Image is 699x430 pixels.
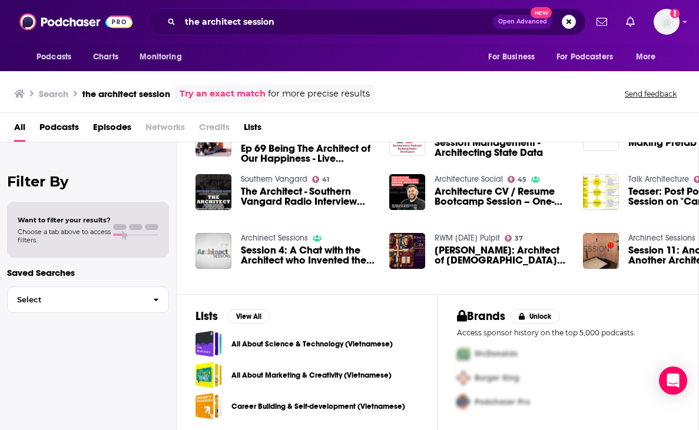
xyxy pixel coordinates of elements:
span: 37 [515,236,523,241]
img: Session 4: A Chat with the Architect who Invented the Hoverboard [196,233,231,269]
span: Burger King [475,373,519,383]
a: Session 4: A Chat with the Architect who Invented the Hoverboard [241,245,375,265]
a: Archinect Sessions [241,233,308,243]
button: open menu [628,46,671,68]
span: Charts [93,49,118,65]
h2: Lists [196,309,218,324]
span: All About Science & Technology (Vietnamese) [196,331,222,357]
img: Session 11: Another year, Another Architecture [583,233,619,269]
a: 41 [312,176,330,183]
img: Second Pro Logo [452,366,475,390]
a: ListsView All [196,309,270,324]
a: Episodes [93,118,131,142]
a: The Architect - Southern Vangard Radio Interview Sessions [241,186,375,206]
span: More [636,49,656,65]
a: Career Building & Self-development (Vietnamese) [196,393,222,419]
a: Try an exact match [180,87,266,101]
img: Third Pro Logo [452,390,475,414]
h3: Search [39,88,68,99]
img: Thomas Cranmer: Architect of Anglican Compromise | Session 7 | The Kingdoms Of The Cross [389,233,425,269]
button: Unlock [510,309,560,324]
span: For Podcasters [556,49,613,65]
svg: Add a profile image [670,9,680,18]
h2: Brands [457,309,506,324]
span: For Business [488,49,535,65]
a: All About Science & Technology (Vietnamese) [231,338,393,351]
span: for more precise results [268,87,370,101]
img: Podchaser - Follow, Share and Rate Podcasts [19,11,132,33]
a: Southern Vangard [241,174,307,184]
p: Access sponsor history on the top 5,000 podcasts. [457,328,680,337]
button: Select [7,286,169,313]
button: open menu [28,46,87,68]
a: Archinect Sessions [628,233,695,243]
span: Choose a tab above to access filters. [18,228,111,244]
span: Open Advanced [498,19,547,25]
h2: Filter By [7,173,169,190]
span: [PERSON_NAME]: Architect of [DEMOGRAPHIC_DATA] Compromise | Session 7 | The Kingdoms Of The Cross [435,245,569,265]
a: All About Marketing & Creativity (Vietnamese) [231,369,392,382]
span: Networks [145,118,185,142]
a: Thomas Cranmer: Architect of Anglican Compromise | Session 7 | The Kingdoms Of The Cross [435,245,569,265]
a: Architecture CV / Resume Bootcamp Session – One-On-One Livestream Special [435,186,569,206]
img: Architecture CV / Resume Bootcamp Session – One-On-One Livestream Special [389,174,425,210]
span: New [531,7,552,18]
span: Credits [199,118,230,142]
button: Show profile menu [654,9,680,35]
span: 41 [322,177,329,182]
a: Career Building & Self-development (Vietnamese) [231,400,405,413]
span: Monitoring [140,49,181,65]
a: Lists [244,118,261,142]
span: Select [8,296,144,304]
button: Send feedback [621,89,680,99]
a: All [14,118,25,142]
a: Talk Architecture [628,174,689,184]
button: open menu [549,46,630,68]
a: All About Marketing & Creativity (Vietnamese) [196,362,222,388]
a: 45 [508,176,527,183]
a: Session Management - Architecting State Data [435,138,569,158]
p: Saved Searches [7,267,169,278]
img: Teaser: Post Podcast Session on "Can Malaysian Architecture Schools be like the AA School?" [583,174,619,210]
a: Ep 69 Being The Architect of Our Happiness - Live Coaching Session [241,144,375,164]
span: Podchaser Pro [475,397,530,407]
a: Show notifications dropdown [592,12,612,32]
img: First Pro Logo [452,342,475,366]
a: Architecture Social [435,174,503,184]
a: Show notifications dropdown [621,12,640,32]
div: Search podcasts, credits, & more... [148,8,586,35]
a: Charts [85,46,125,68]
div: Open Intercom Messenger [659,366,687,395]
span: Logged in as harrycunnane [654,9,680,35]
a: Podcasts [39,118,79,142]
span: 45 [518,177,526,182]
a: 37 [505,235,524,242]
span: Podcasts [37,49,71,65]
img: The Architect - Southern Vangard Radio Interview Sessions [196,174,231,210]
input: Search podcasts, credits, & more... [180,12,493,31]
button: open menu [131,46,197,68]
span: Want to filter your results? [18,216,111,224]
button: Open AdvancedNew [493,15,552,29]
button: View All [227,309,270,324]
h3: the architect session [82,88,170,99]
img: User Profile [654,9,680,35]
